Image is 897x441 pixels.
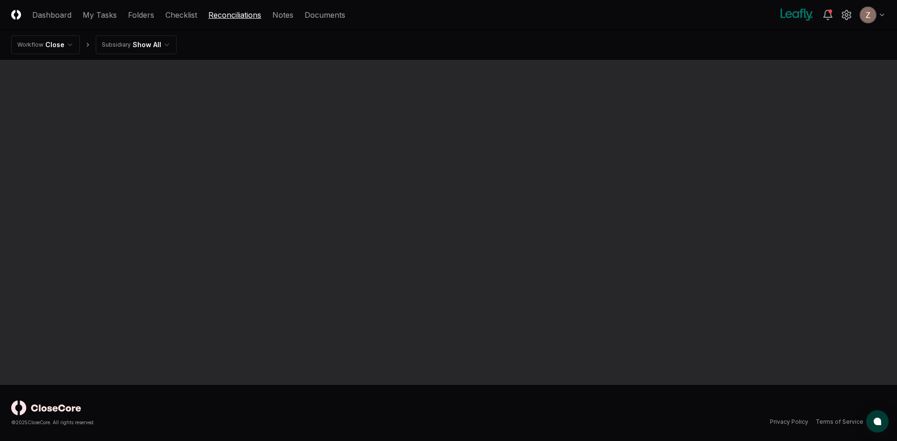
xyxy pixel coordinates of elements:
[861,7,876,22] img: ACg8ocKnDsamp5-SE65NkOhq35AnOBarAXdzXQ03o9g231ijNgHgyA=s96-c
[83,9,117,21] a: My Tasks
[866,410,889,433] button: atlas-launcher
[11,419,448,426] div: © 2025 CloseCore. All rights reserved.
[32,9,71,21] a: Dashboard
[17,41,43,49] div: Workflow
[11,35,177,54] nav: breadcrumb
[165,9,197,21] a: Checklist
[272,9,293,21] a: Notes
[102,41,131,49] div: Subsidiary
[778,7,815,22] img: Leafly logo
[208,9,261,21] a: Reconciliations
[305,9,345,21] a: Documents
[128,9,154,21] a: Folders
[816,418,863,426] a: Terms of Service
[11,10,21,20] img: Logo
[770,418,808,426] a: Privacy Policy
[11,400,81,415] img: logo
